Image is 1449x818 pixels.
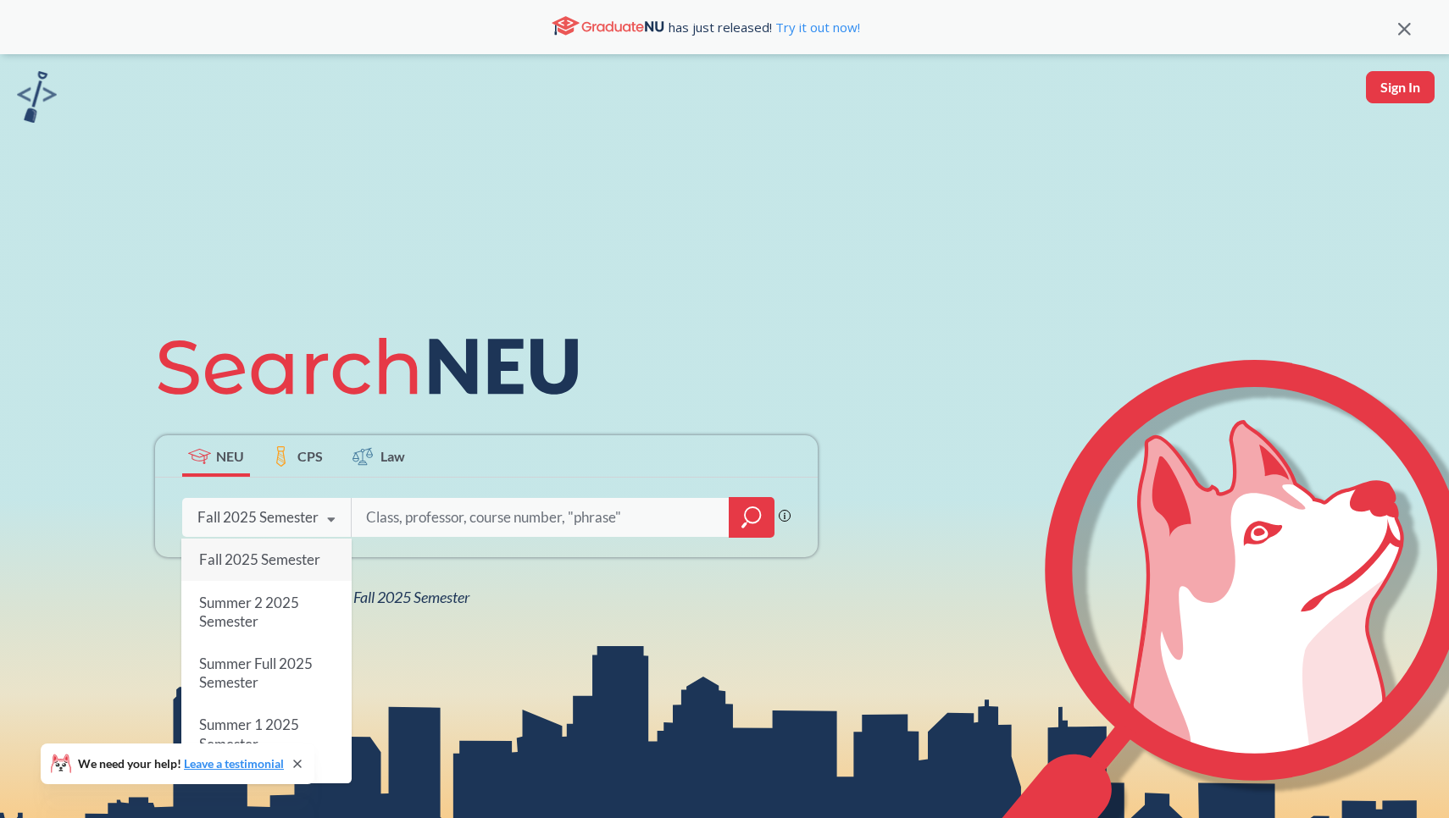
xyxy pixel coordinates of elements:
[380,446,405,466] span: Law
[184,756,284,771] a: Leave a testimonial
[197,508,319,527] div: Fall 2025 Semester
[729,497,774,538] div: magnifying glass
[216,446,244,466] span: NEU
[1366,71,1435,103] button: Sign In
[741,506,762,529] svg: magnifying glass
[297,446,323,466] span: CPS
[199,550,320,568] span: Fall 2025 Semester
[669,18,860,36] span: has just released!
[199,716,299,753] span: Summer 1 2025 Semester
[199,655,313,691] span: Summer Full 2025 Semester
[17,71,57,128] a: sandbox logo
[17,71,57,123] img: sandbox logo
[364,500,717,535] input: Class, professor, course number, "phrase"
[78,758,284,770] span: We need your help!
[199,594,299,630] span: Summer 2 2025 Semester
[772,19,860,36] a: Try it out now!
[321,588,469,606] span: NEU Fall 2025 Semester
